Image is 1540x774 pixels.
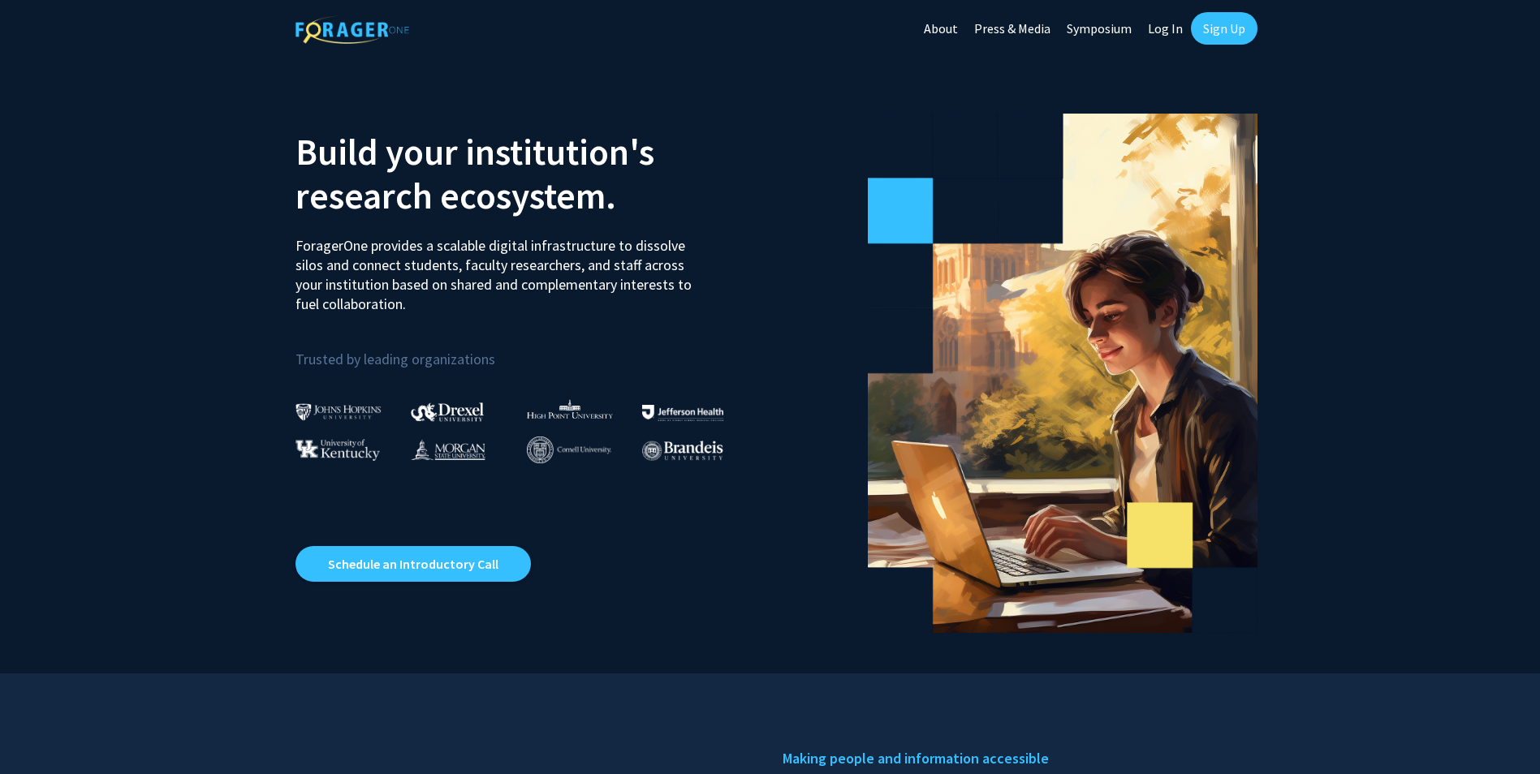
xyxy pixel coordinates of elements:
h2: Build your institution's research ecosystem. [295,130,758,217]
img: ForagerOne Logo [295,15,409,44]
p: Trusted by leading organizations [295,327,758,372]
h5: Making people and information accessible [783,746,1245,771]
img: High Point University [527,399,613,419]
img: Cornell University [527,436,611,463]
img: Morgan State University [411,439,485,460]
img: Brandeis University [642,441,723,461]
a: Opens in a new tab [295,546,531,582]
iframe: Chat [12,701,69,762]
img: Johns Hopkins University [295,403,382,420]
img: Thomas Jefferson University [642,405,723,420]
img: University of Kentucky [295,439,380,461]
img: Drexel University [411,402,484,421]
p: ForagerOne provides a scalable digital infrastructure to dissolve silos and connect students, fac... [295,224,703,314]
a: Sign Up [1191,12,1257,45]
